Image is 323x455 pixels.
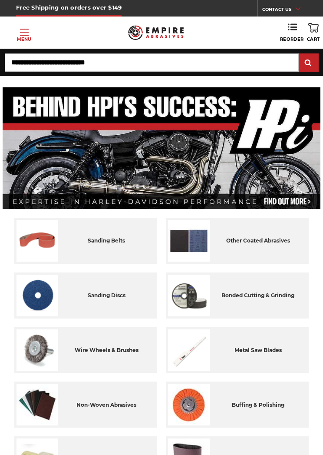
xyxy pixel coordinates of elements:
[168,220,210,262] img: Other Coated Abrasives
[307,37,320,42] span: Cart
[168,384,210,425] img: Buffing & Polishing
[307,23,320,42] a: Cart
[17,36,31,43] p: Menu
[16,384,58,425] img: Non-woven Abrasives
[168,275,210,316] img: Bonded Cutting & Grinding
[280,23,304,42] a: Reorder
[3,87,321,209] img: Banner for an interview featuring Horsepower Inc who makes Harley performance upgrades featured o...
[128,22,184,43] img: Empire Abrasives
[58,220,155,262] div: sanding belts
[58,329,155,371] div: wire wheels & brushes
[20,32,29,33] span: Toggle menu
[16,329,58,371] img: Wire Wheels & Brushes
[280,37,304,42] span: Reorder
[16,220,58,262] img: Sanding Belts
[300,54,317,72] input: Submit
[210,384,307,425] div: buffing & polishing
[210,220,307,262] div: other coated abrasives
[58,275,155,316] div: sanding discs
[58,384,155,425] div: non-woven abrasives
[210,275,307,316] div: bonded cutting & grinding
[168,329,210,371] img: Metal Saw Blades
[262,4,307,17] a: CONTACT US
[210,329,307,371] div: metal saw blades
[16,275,58,316] img: Sanding Discs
